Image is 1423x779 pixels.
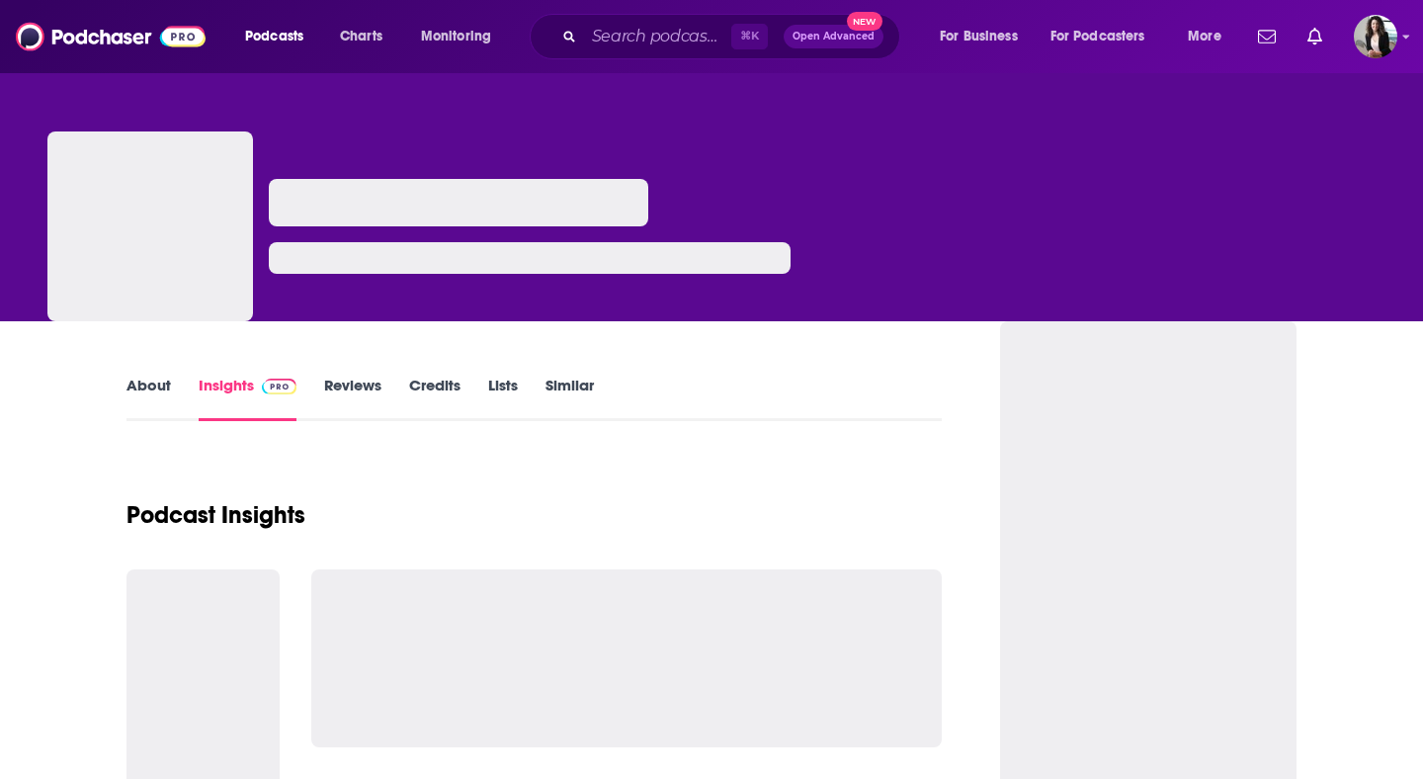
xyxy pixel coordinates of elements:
[584,21,731,52] input: Search podcasts, credits, & more...
[793,32,875,42] span: Open Advanced
[731,24,768,49] span: ⌘ K
[1299,20,1330,53] a: Show notifications dropdown
[421,23,491,50] span: Monitoring
[926,21,1043,52] button: open menu
[231,21,329,52] button: open menu
[199,376,296,421] a: InsightsPodchaser Pro
[126,376,171,421] a: About
[16,18,206,55] img: Podchaser - Follow, Share and Rate Podcasts
[1188,23,1221,50] span: More
[262,379,296,394] img: Podchaser Pro
[126,500,305,530] h1: Podcast Insights
[1050,23,1145,50] span: For Podcasters
[1250,20,1284,53] a: Show notifications dropdown
[1354,15,1397,58] button: Show profile menu
[245,23,303,50] span: Podcasts
[327,21,394,52] a: Charts
[409,376,460,421] a: Credits
[1174,21,1246,52] button: open menu
[784,25,883,48] button: Open AdvancedNew
[847,12,882,31] span: New
[1354,15,1397,58] img: User Profile
[488,376,518,421] a: Lists
[324,376,381,421] a: Reviews
[545,376,594,421] a: Similar
[940,23,1018,50] span: For Business
[1354,15,1397,58] span: Logged in as ElizabethCole
[548,14,919,59] div: Search podcasts, credits, & more...
[407,21,517,52] button: open menu
[1038,21,1174,52] button: open menu
[340,23,382,50] span: Charts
